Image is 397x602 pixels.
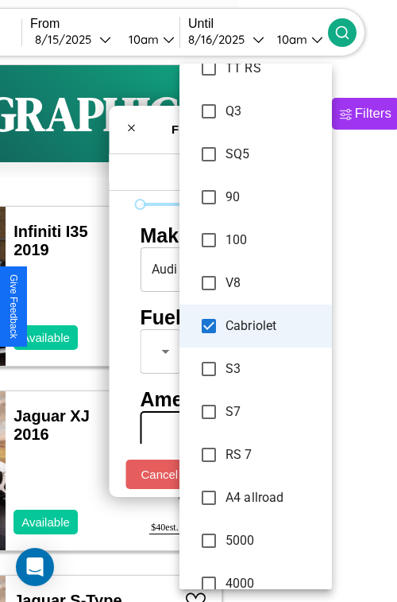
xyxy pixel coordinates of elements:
span: 90 [225,188,319,207]
span: 5000 [225,531,319,550]
span: Cabriolet [225,317,319,336]
span: S7 [225,402,319,421]
div: Give Feedback [8,274,19,339]
span: SQ5 [225,145,319,164]
span: V8 [225,274,319,293]
span: S3 [225,359,319,379]
span: 4000 [225,574,319,593]
span: Q3 [225,102,319,121]
span: 100 [225,231,319,250]
div: Open Intercom Messenger [16,548,54,586]
span: A4 allroad [225,488,319,507]
span: TT RS [225,59,319,78]
span: RS 7 [225,445,319,464]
